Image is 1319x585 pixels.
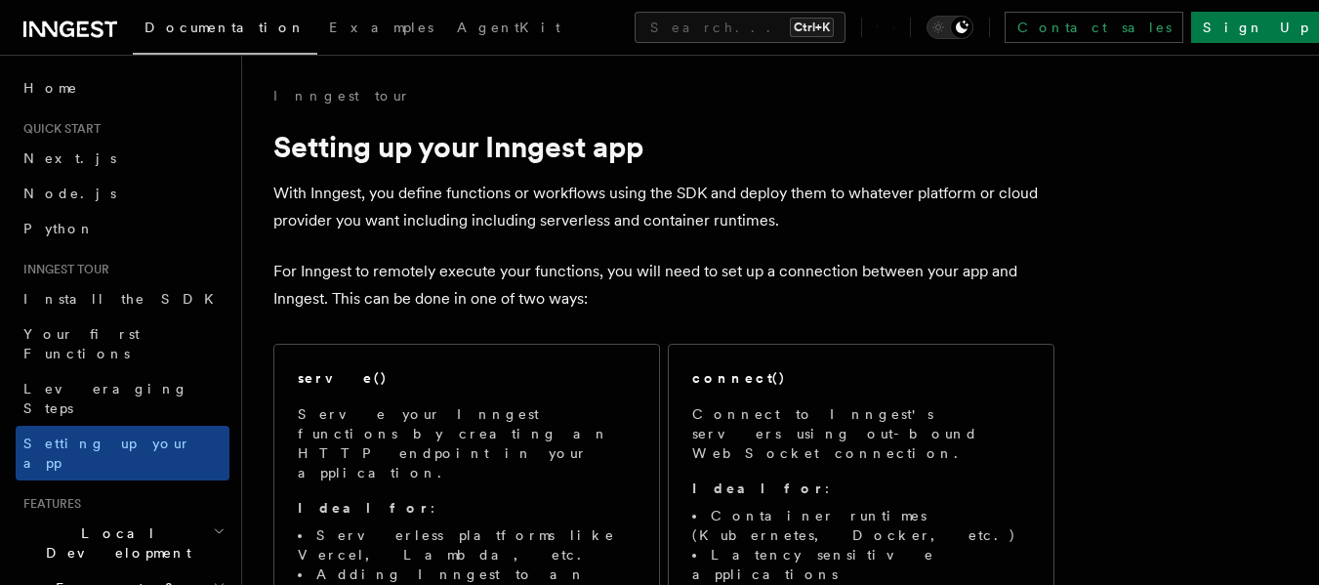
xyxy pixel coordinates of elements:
span: Leveraging Steps [23,381,188,416]
h2: serve() [298,368,388,388]
button: Local Development [16,516,229,570]
span: Node.js [23,186,116,201]
p: Serve your Inngest functions by creating an HTTP endpoint in your application. [298,404,636,482]
span: Python [23,221,95,236]
p: : [692,479,1030,498]
a: Install the SDK [16,281,229,316]
button: Toggle dark mode [927,16,973,39]
a: Next.js [16,141,229,176]
p: With Inngest, you define functions or workflows using the SDK and deploy them to whatever platfor... [273,180,1054,234]
a: Documentation [133,6,317,55]
span: Documentation [144,20,306,35]
span: Install the SDK [23,291,226,307]
p: For Inngest to remotely execute your functions, you will need to set up a connection between your... [273,258,1054,313]
p: Connect to Inngest's servers using out-bound WebSocket connection. [692,404,1030,463]
a: Python [16,211,229,246]
span: Setting up your app [23,436,191,471]
span: Next.js [23,150,116,166]
h1: Setting up your Inngest app [273,129,1054,164]
a: Examples [317,6,445,53]
strong: Ideal for [692,481,825,496]
span: Your first Functions [23,326,140,361]
li: Serverless platforms like Vercel, Lambda, etc. [298,525,636,564]
a: Leveraging Steps [16,371,229,426]
strong: Ideal for [298,500,431,516]
a: Setting up your app [16,426,229,481]
li: Latency sensitive applications [692,545,1030,584]
a: Your first Functions [16,316,229,371]
span: Features [16,496,81,512]
a: Inngest tour [273,86,410,105]
li: Container runtimes (Kubernetes, Docker, etc.) [692,506,1030,545]
span: Quick start [16,121,101,137]
span: Local Development [16,523,213,563]
kbd: Ctrl+K [790,18,834,37]
button: Search...Ctrl+K [635,12,845,43]
a: AgentKit [445,6,572,53]
h2: connect() [692,368,786,388]
a: Home [16,70,229,105]
a: Contact sales [1005,12,1183,43]
p: : [298,498,636,518]
span: Examples [329,20,433,35]
span: AgentKit [457,20,560,35]
span: Inngest tour [16,262,109,277]
span: Home [23,78,78,98]
a: Node.js [16,176,229,211]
